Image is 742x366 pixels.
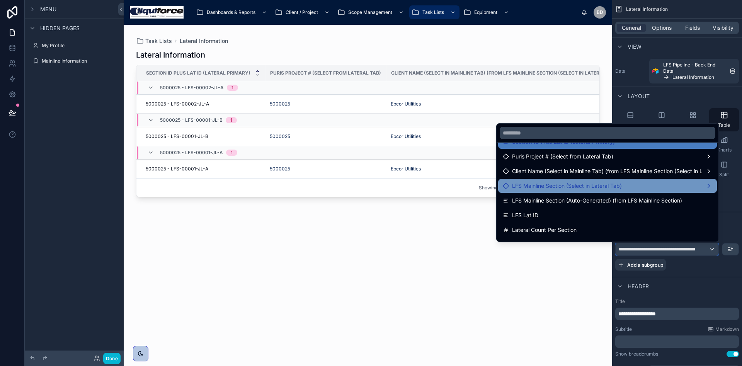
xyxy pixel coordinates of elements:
a: Epcor Utilities [391,166,421,172]
span: Puris Project # (Select from Lateral Tab) [270,70,381,76]
a: 5000025 - LFS-00002-JL-A [146,101,260,107]
img: App logo [130,6,184,19]
a: Client / Project [272,5,334,19]
span: 5000025 - LFS-00002-JL-A [146,101,209,107]
span: LFS Lat ID [512,211,538,220]
a: 5000025 - LFS-00001-JL-B [146,133,260,140]
a: Epcor Utilities [391,101,620,107]
span: 5000025 - LFS-00002-JL-A [160,85,224,91]
span: Puris Project # (Select from Lateral Tab) [512,152,613,161]
a: Epcor Utilities [391,166,620,172]
div: 1 [230,117,232,123]
span: Showing 3 of 3 results [479,185,528,191]
span: Task Lists [145,37,172,45]
span: BD [597,9,603,15]
a: 5000025 [270,133,381,140]
a: 5000025 - LFS-00001-JL-A [146,166,260,172]
a: Epcor Utilities [391,101,421,107]
a: 5000025 [270,133,290,140]
a: 5000025 [270,166,381,172]
span: Client / Project [286,9,318,15]
a: Scope Management [335,5,408,19]
a: Epcor Utilities [391,133,620,140]
a: 5000025 [270,166,290,172]
a: Equipment [461,5,513,19]
div: 1 [231,85,233,91]
span: Scope Management [348,9,392,15]
a: Dashboards & Reports [194,5,271,19]
a: 5000025 [270,101,290,107]
span: 5000025 - LFS-00001-JL-B [160,117,223,123]
span: Next Lateral ID (from LFS Mainline Section ID (from Project)) [512,240,665,249]
span: 5000025 - LFS-00001-JL-B [146,133,208,140]
span: 5000025 - LFS-00001-JL-A [146,166,208,172]
a: Task Lists [409,5,459,19]
a: Task Lists [136,37,172,45]
span: LFS Mainline Section (Auto-Generated) (from LFS Mainline Section) [512,196,682,205]
a: 5000025 [270,101,381,107]
h1: Lateral Information [136,49,205,60]
span: LFS Mainline Section (Select in Lateral Tab) [512,181,622,191]
span: Task Lists [422,9,444,15]
span: Dashboards & Reports [207,9,255,15]
div: 1 [231,150,233,156]
span: Client Name (Select in Mainline Tab) (from LFS Mainline Section (Select in Lateral Tab)) [512,167,702,176]
span: Client Name (Select in Mainline Tab) (from LFS Mainline Section (Select in Lateral Tab)) [391,70,620,76]
div: scrollable content [190,4,581,21]
span: Lateral Count Per Section [512,225,577,235]
a: Epcor Utilities [391,133,421,140]
span: Equipment [474,9,497,15]
span: 5000025 - LFS-00001-JL-A [160,150,223,156]
a: Lateral Information [180,37,228,45]
span: Section ID Plus Lat ID (Lateral Primary) [146,70,250,76]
